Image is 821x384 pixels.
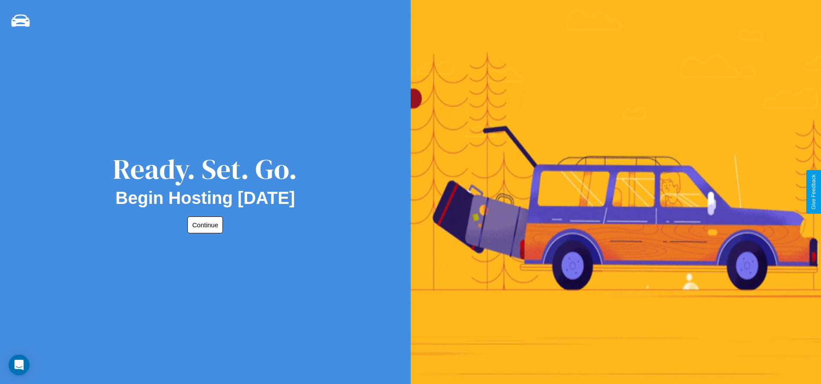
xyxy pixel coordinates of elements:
[187,216,223,233] button: Continue
[811,174,817,210] div: Give Feedback
[113,150,297,188] div: Ready. Set. Go.
[9,355,29,375] div: Open Intercom Messenger
[116,188,295,208] h2: Begin Hosting [DATE]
